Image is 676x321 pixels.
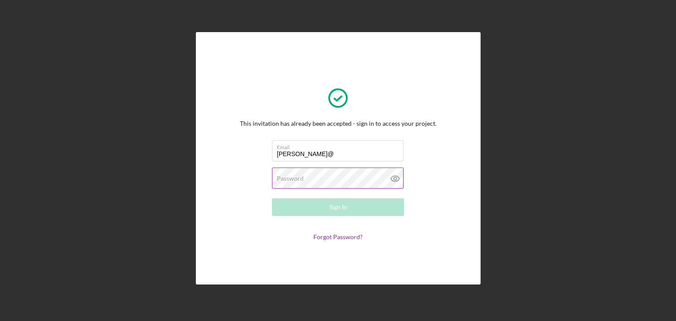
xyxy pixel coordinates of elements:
[272,198,404,216] button: Sign In
[277,141,404,150] label: Email
[277,175,304,182] label: Password
[313,233,363,241] a: Forgot Password?
[329,198,347,216] div: Sign In
[240,120,437,127] div: This invitation has already been accepted - sign in to access your project.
